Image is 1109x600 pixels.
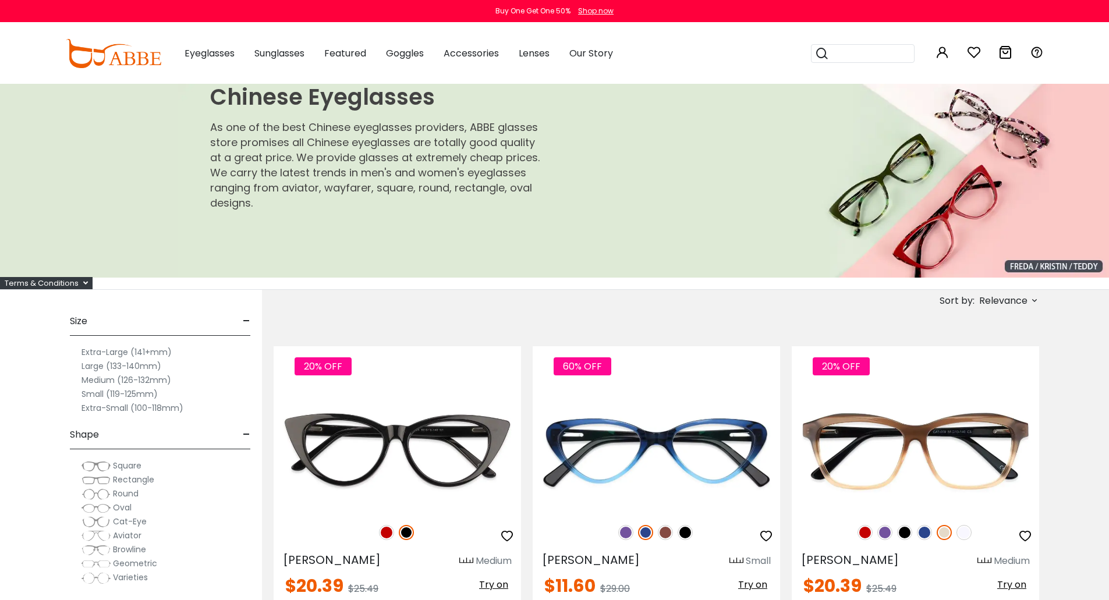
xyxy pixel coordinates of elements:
[459,557,473,566] img: size ruler
[937,525,952,540] img: Cream
[866,582,897,595] span: $25.49
[348,582,378,595] span: $25.49
[738,578,767,591] span: Try on
[994,554,1030,568] div: Medium
[792,388,1039,512] img: Cream Sonia - Acetate ,Eyeglasses
[746,554,771,568] div: Small
[82,572,111,584] img: Varieties.png
[113,530,141,541] span: Aviator
[254,47,304,60] span: Sunglasses
[243,421,250,449] span: -
[544,573,596,598] span: $11.60
[533,388,780,512] img: Blue Hannah - Acetate ,Universal Bridge Fit
[379,525,394,540] img: Red
[569,47,613,60] span: Our Story
[578,6,614,16] div: Shop now
[82,558,111,570] img: Geometric.png
[285,573,343,598] span: $20.39
[444,47,499,60] span: Accessories
[113,488,139,499] span: Round
[803,573,862,598] span: $20.39
[113,544,146,555] span: Browline
[82,474,111,486] img: Rectangle.png
[479,578,508,591] span: Try on
[940,294,975,307] span: Sort by:
[295,357,352,375] span: 20% OFF
[495,6,571,16] div: Buy One Get One 50%
[897,525,912,540] img: Black
[678,525,693,540] img: Black
[113,460,141,471] span: Square
[877,525,892,540] img: Purple
[210,120,545,211] p: As one of the best Chinese eyeglasses providers, ABBE glasses store promises all Chinese eyeglass...
[476,577,512,592] button: Try on
[82,387,158,401] label: Small (119-125mm)
[82,544,111,556] img: Browline.png
[994,577,1030,592] button: Try on
[519,47,550,60] span: Lenses
[113,474,154,485] span: Rectangle
[386,47,424,60] span: Goggles
[82,460,111,472] img: Square.png
[113,558,157,569] span: Geometric
[997,578,1026,591] span: Try on
[82,502,111,514] img: Oval.png
[185,47,235,60] span: Eyeglasses
[956,525,972,540] img: Translucent
[735,577,771,592] button: Try on
[274,388,521,512] img: Black Nora - Acetate ,Universal Bridge Fit
[979,290,1027,311] span: Relevance
[476,554,512,568] div: Medium
[82,359,161,373] label: Large (133-140mm)
[801,552,899,568] span: [PERSON_NAME]
[977,557,991,566] img: size ruler
[917,525,932,540] img: Blue
[70,307,87,335] span: Size
[82,530,111,542] img: Aviator.png
[729,557,743,566] img: size ruler
[82,401,183,415] label: Extra-Small (100-118mm)
[658,525,673,540] img: Brown
[399,525,414,540] img: Black
[210,84,545,111] h1: Chinese Eyeglasses
[82,488,111,500] img: Round.png
[813,357,870,375] span: 20% OFF
[572,6,614,16] a: Shop now
[618,525,633,540] img: Purple
[113,571,148,583] span: Varieties
[858,525,873,540] img: Red
[82,373,171,387] label: Medium (126-132mm)
[324,47,366,60] span: Featured
[113,516,147,527] span: Cat-Eye
[600,582,630,595] span: $29.00
[66,39,161,68] img: abbeglasses.com
[82,345,172,359] label: Extra-Large (141+mm)
[542,552,640,568] span: [PERSON_NAME]
[70,421,99,449] span: Shape
[638,525,653,540] img: Blue
[113,502,132,513] span: Oval
[554,357,611,375] span: 60% OFF
[82,516,111,528] img: Cat-Eye.png
[178,84,1109,278] img: Chinese Eyeglasses
[283,552,381,568] span: [PERSON_NAME]
[243,307,250,335] span: -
